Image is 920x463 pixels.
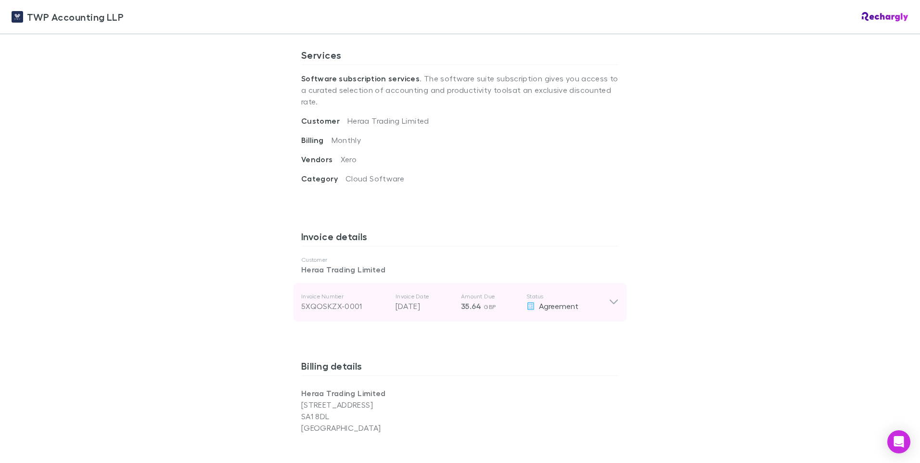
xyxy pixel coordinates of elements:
[396,293,453,300] p: Invoice Date
[301,360,619,375] h3: Billing details
[301,387,460,399] p: Heraa Trading Limited
[27,10,124,24] span: TWP Accounting LLP
[461,293,519,300] p: Amount Due
[461,301,482,311] span: 35.64
[301,264,619,275] p: Heraa Trading Limited
[294,283,626,322] div: Invoice Number5XQOSKZX-0001Invoice Date[DATE]Amount Due35.64 GBPStatusAgreement
[887,430,910,453] div: Open Intercom Messenger
[862,12,908,22] img: Rechargly Logo
[301,174,345,183] span: Category
[332,135,361,144] span: Monthly
[301,116,347,126] span: Customer
[301,49,619,64] h3: Services
[301,74,420,83] strong: Software subscription services
[301,399,460,411] p: [STREET_ADDRESS]
[301,231,619,246] h3: Invoice details
[301,300,388,312] div: 5XQOSKZX-0001
[301,422,460,434] p: [GEOGRAPHIC_DATA]
[526,293,609,300] p: Status
[484,303,496,310] span: GBP
[301,154,341,164] span: Vendors
[12,11,23,23] img: TWP Accounting LLP's Logo
[301,256,619,264] p: Customer
[301,293,388,300] p: Invoice Number
[396,300,453,312] p: [DATE]
[301,135,332,145] span: Billing
[301,411,460,422] p: SA1 8DL
[301,65,619,115] p: . The software suite subscription gives you access to a curated selection of accounting and produ...
[345,174,404,183] span: Cloud Software
[341,154,357,164] span: Xero
[347,116,429,125] span: Heraa Trading Limited
[539,301,578,310] span: Agreement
